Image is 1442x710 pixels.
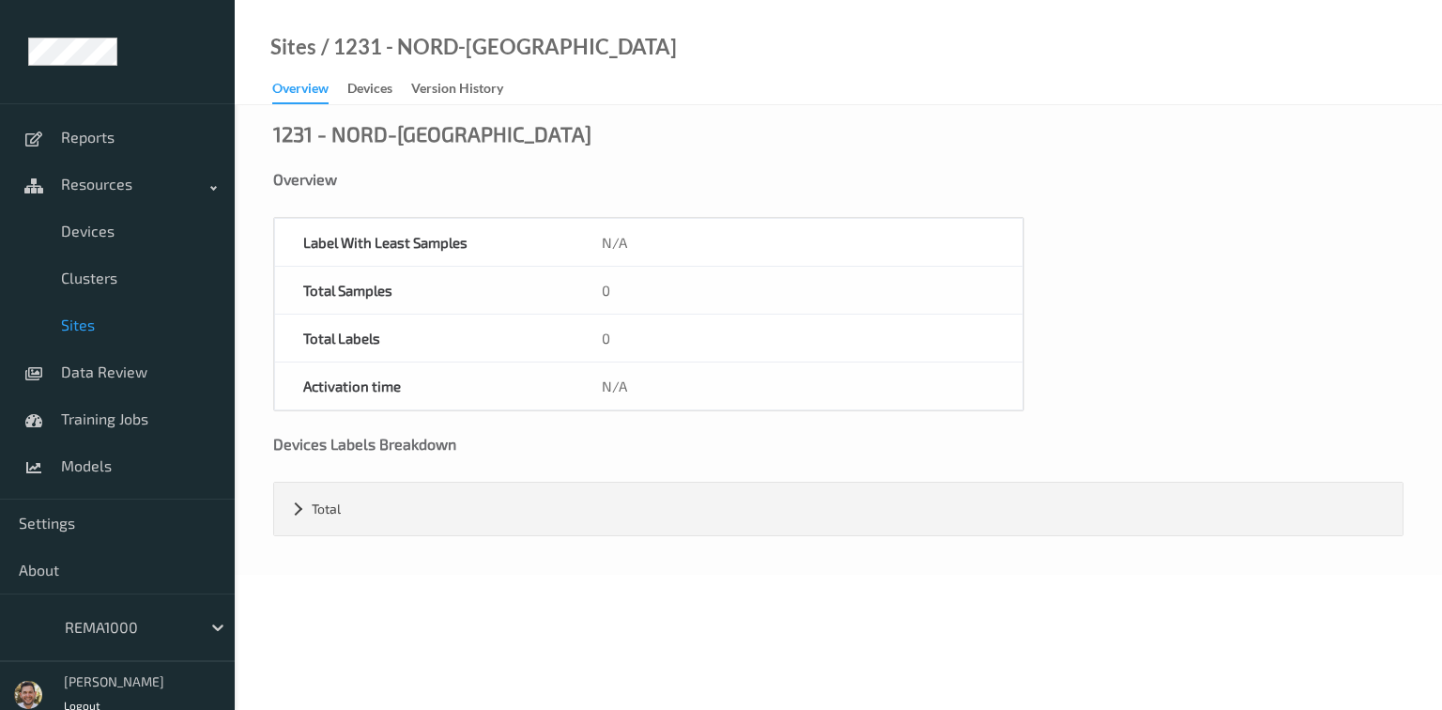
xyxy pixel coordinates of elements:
[574,267,1022,314] div: 0
[347,79,392,102] div: Devices
[272,76,347,104] a: Overview
[574,219,1022,266] div: N/A
[347,76,411,102] a: Devices
[270,38,316,56] a: Sites
[316,38,677,56] div: / 1231 - NORD-[GEOGRAPHIC_DATA]
[275,267,574,314] div: Total Samples
[273,124,591,143] div: 1231 - NORD-[GEOGRAPHIC_DATA]
[273,435,1404,454] div: Devices Labels Breakdown
[275,363,574,409] div: Activation time
[574,315,1022,362] div: 0
[312,501,341,517] span: Total
[411,79,503,102] div: Version History
[273,170,1404,189] div: Overview
[274,483,1403,535] div: Total
[275,219,574,266] div: Label With Least Samples
[272,79,329,104] div: Overview
[275,315,574,362] div: Total Labels
[574,363,1022,409] div: N/A
[411,76,522,102] a: Version History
